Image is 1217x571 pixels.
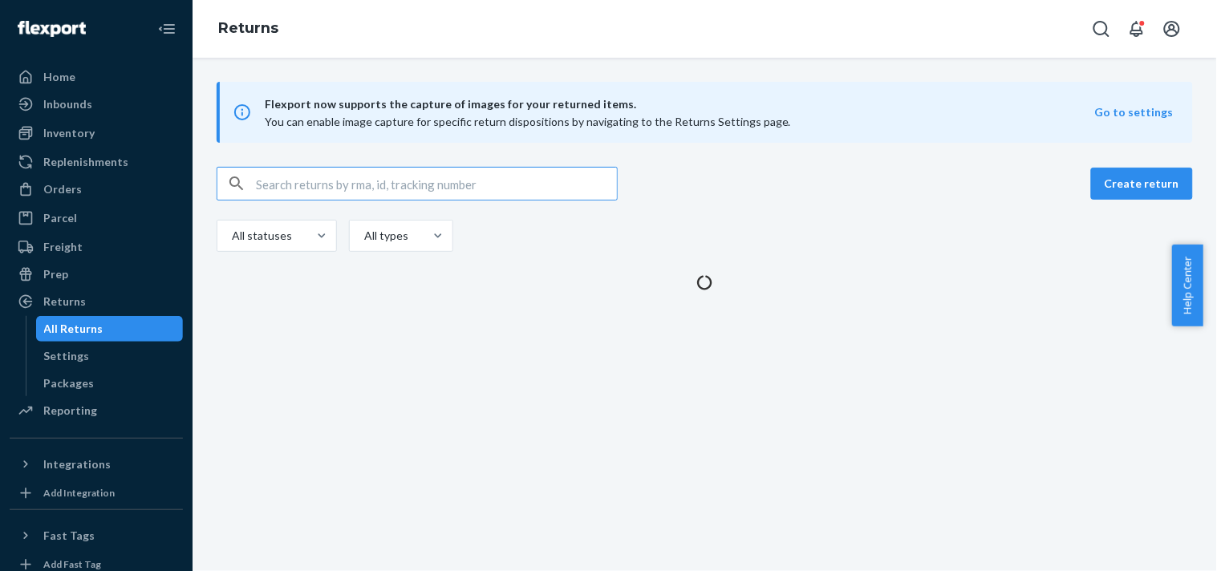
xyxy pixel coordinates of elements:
a: Parcel [10,205,183,231]
div: Integrations [43,456,111,472]
div: Parcel [43,210,77,226]
div: All types [364,228,406,244]
a: Freight [10,234,183,260]
div: Add Integration [43,486,115,500]
a: Settings [36,343,184,369]
a: Prep [10,261,183,287]
div: Inventory [43,125,95,141]
button: Open notifications [1121,13,1153,45]
div: Packages [44,375,95,391]
a: Returns [10,289,183,314]
ol: breadcrumbs [205,6,291,52]
div: Freight [43,239,83,255]
div: Fast Tags [43,528,95,544]
a: Packages [36,371,184,396]
button: Open Search Box [1085,13,1118,45]
a: Inbounds [10,91,183,117]
button: Integrations [10,452,183,477]
button: Open account menu [1156,13,1188,45]
span: You can enable image capture for specific return dispositions by navigating to the Returns Settin... [265,115,791,128]
input: Search returns by rma, id, tracking number [256,168,617,200]
div: Prep [43,266,68,282]
a: Returns [218,19,278,37]
button: Close Navigation [151,13,183,45]
div: All Returns [44,321,103,337]
button: Go to settings [1095,104,1174,120]
div: Replenishments [43,154,128,170]
a: Add Integration [10,484,183,503]
a: Inventory [10,120,183,146]
div: All statuses [232,228,290,244]
div: Returns [43,294,86,310]
button: Create return [1091,168,1193,200]
a: Home [10,64,183,90]
div: Home [43,69,75,85]
a: Orders [10,176,183,202]
a: Replenishments [10,149,183,175]
div: Settings [44,348,90,364]
div: Orders [43,181,82,197]
div: Reporting [43,403,97,419]
button: Help Center [1172,245,1203,326]
div: Inbounds [43,96,92,112]
div: Add Fast Tag [43,557,101,571]
span: Flexport now supports the capture of images for your returned items. [265,95,1095,114]
img: Flexport logo [18,21,86,37]
a: Reporting [10,398,183,423]
a: All Returns [36,316,184,342]
button: Fast Tags [10,523,183,549]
